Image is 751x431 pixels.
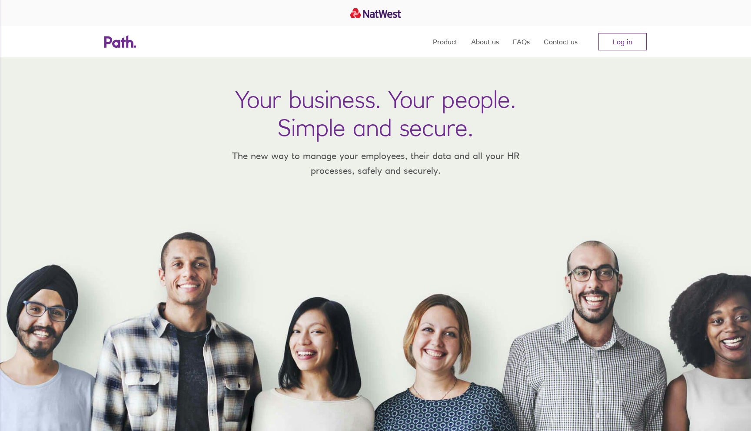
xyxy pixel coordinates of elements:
h1: Your business. Your people. Simple and secure. [235,85,516,142]
a: Product [433,26,457,57]
a: Contact us [544,26,578,57]
a: About us [471,26,499,57]
a: Log in [598,33,647,50]
a: FAQs [513,26,530,57]
p: The new way to manage your employees, their data and all your HR processes, safely and securely. [219,149,532,178]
